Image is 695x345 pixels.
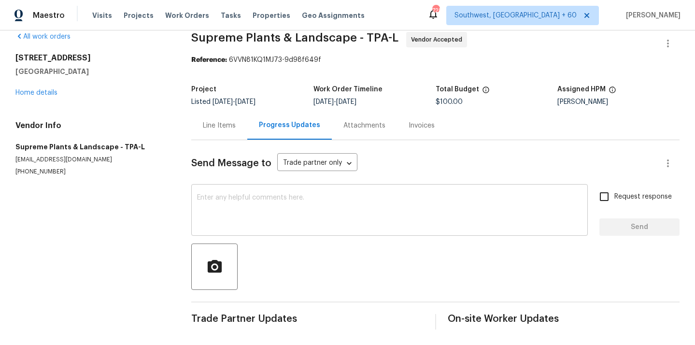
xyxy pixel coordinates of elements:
span: Properties [253,11,290,20]
div: Trade partner only [277,156,357,172]
span: Southwest, [GEOGRAPHIC_DATA] + 60 [454,11,577,20]
div: Line Items [203,121,236,130]
span: [DATE] [336,99,356,105]
span: Visits [92,11,112,20]
span: Listed [191,99,255,105]
span: Vendor Accepted [411,35,466,44]
span: Tasks [221,12,241,19]
span: [DATE] [235,99,255,105]
span: Request response [614,192,672,202]
p: [PHONE_NUMBER] [15,168,168,176]
span: Geo Assignments [302,11,365,20]
span: Trade Partner Updates [191,314,424,324]
span: The hpm assigned to this work order. [609,86,616,99]
div: 6VVN81KQ1MJ73-9d98f649f [191,55,680,65]
h5: Supreme Plants & Landscape - TPA-L [15,142,168,152]
a: All work orders [15,33,71,40]
p: [EMAIL_ADDRESS][DOMAIN_NAME] [15,156,168,164]
b: Reference: [191,57,227,63]
span: [PERSON_NAME] [622,11,681,20]
h5: Project [191,86,216,93]
span: Work Orders [165,11,209,20]
span: Supreme Plants & Landscape - TPA-L [191,32,398,43]
h5: Assigned HPM [557,86,606,93]
span: Projects [124,11,154,20]
span: [DATE] [213,99,233,105]
span: [DATE] [313,99,334,105]
span: - [213,99,255,105]
h2: [STREET_ADDRESS] [15,53,168,63]
span: The total cost of line items that have been proposed by Opendoor. This sum includes line items th... [482,86,490,99]
h4: Vendor Info [15,121,168,130]
div: 728 [432,6,439,15]
h5: Work Order Timeline [313,86,383,93]
a: Home details [15,89,57,96]
span: $100.00 [436,99,463,105]
div: Attachments [343,121,385,130]
h5: Total Budget [436,86,479,93]
div: [PERSON_NAME] [557,99,680,105]
span: Maestro [33,11,65,20]
h5: [GEOGRAPHIC_DATA] [15,67,168,76]
span: - [313,99,356,105]
span: Send Message to [191,158,271,168]
div: Invoices [409,121,435,130]
span: On-site Worker Updates [448,314,680,324]
div: Progress Updates [259,120,320,130]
